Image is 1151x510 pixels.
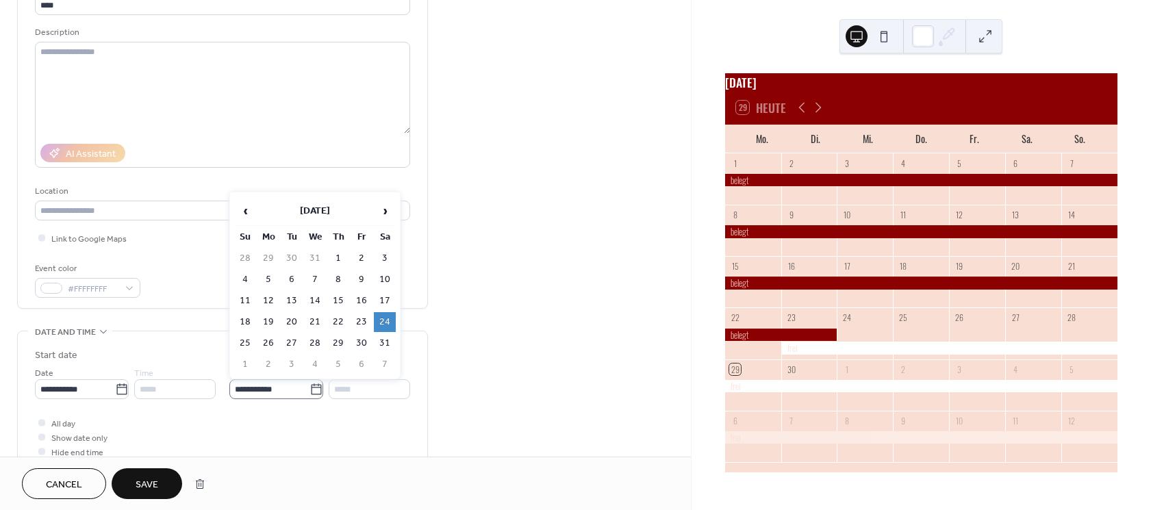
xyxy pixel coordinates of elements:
[954,261,965,272] div: 19
[1010,415,1022,426] div: 11
[235,197,255,225] span: ‹
[234,270,256,290] td: 4
[304,248,326,268] td: 31
[785,157,797,169] div: 2
[725,380,1117,392] div: frei
[351,248,372,268] td: 2
[954,415,965,426] div: 10
[948,125,1000,153] div: Fr.
[281,355,303,374] td: 3
[327,355,349,374] td: 5
[842,157,853,169] div: 3
[134,366,153,381] span: Time
[1010,209,1022,221] div: 13
[725,73,1117,91] div: [DATE]
[234,312,256,332] td: 18
[375,197,395,225] span: ›
[351,270,372,290] td: 9
[327,270,349,290] td: 8
[785,415,797,426] div: 7
[351,291,372,311] td: 16
[1066,209,1078,221] div: 14
[898,157,909,169] div: 4
[257,355,279,374] td: 2
[22,468,106,499] button: Cancel
[112,468,182,499] button: Save
[374,355,396,374] td: 7
[725,225,1117,238] div: belegt
[842,364,853,375] div: 1
[1066,312,1078,324] div: 28
[329,366,348,381] span: Time
[785,261,797,272] div: 16
[789,125,842,153] div: Di.
[304,291,326,311] td: 14
[954,364,965,375] div: 3
[374,291,396,311] td: 17
[842,261,853,272] div: 17
[327,312,349,332] td: 22
[281,333,303,353] td: 27
[898,312,909,324] div: 25
[898,261,909,272] div: 18
[351,227,372,247] th: Fr
[281,270,303,290] td: 6
[304,355,326,374] td: 4
[257,270,279,290] td: 5
[234,355,256,374] td: 1
[281,248,303,268] td: 30
[257,312,279,332] td: 19
[1066,364,1078,375] div: 5
[257,196,372,226] th: [DATE]
[281,312,303,332] td: 20
[954,157,965,169] div: 5
[51,232,127,246] span: Link to Google Maps
[234,291,256,311] td: 11
[257,227,279,247] th: Mo
[304,227,326,247] th: We
[35,25,407,40] div: Description
[898,209,909,221] div: 11
[51,446,103,460] span: Hide end time
[954,209,965,221] div: 12
[1010,364,1022,375] div: 4
[68,282,118,296] span: #FFFFFFFF
[304,312,326,332] td: 21
[725,277,1117,289] div: belegt
[35,366,53,381] span: Date
[842,415,853,426] div: 8
[729,209,741,221] div: 8
[136,478,158,492] span: Save
[35,184,407,199] div: Location
[46,478,82,492] span: Cancel
[281,227,303,247] th: Tu
[327,227,349,247] th: Th
[304,333,326,353] td: 28
[257,248,279,268] td: 29
[736,125,789,153] div: Mo.
[374,227,396,247] th: Sa
[1010,157,1022,169] div: 6
[729,415,741,426] div: 6
[725,329,837,341] div: belegt
[729,261,741,272] div: 15
[954,312,965,324] div: 26
[327,248,349,268] td: 1
[281,291,303,311] td: 13
[1054,125,1106,153] div: So.
[351,355,372,374] td: 6
[785,312,797,324] div: 23
[729,157,741,169] div: 1
[327,291,349,311] td: 15
[374,248,396,268] td: 3
[234,248,256,268] td: 28
[51,417,75,431] span: All day
[351,333,372,353] td: 30
[1066,415,1078,426] div: 12
[1066,157,1078,169] div: 7
[304,270,326,290] td: 7
[257,333,279,353] td: 26
[327,333,349,353] td: 29
[374,312,396,332] td: 24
